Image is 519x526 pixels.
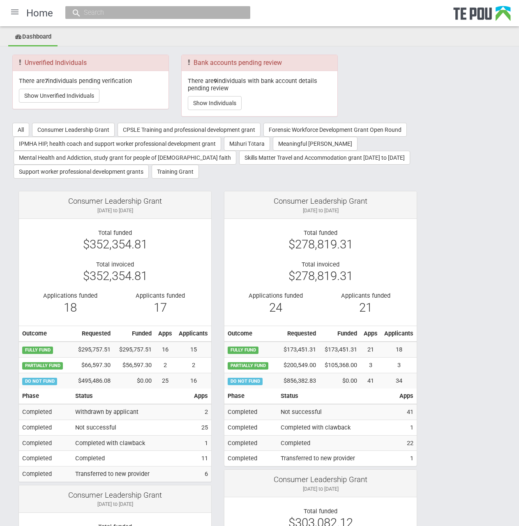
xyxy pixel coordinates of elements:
td: 3 [381,357,417,373]
div: Total funded [231,508,411,515]
th: Apps [191,388,211,404]
div: Consumer Leadership Grant [25,492,205,499]
div: [DATE] to [DATE] [231,207,411,214]
button: CPSLE Training and professional development grant [118,123,261,137]
span: FULLY FUND [22,347,53,354]
th: Requested [277,326,319,341]
th: Apps [155,326,175,341]
div: Total funded [231,229,411,237]
td: Completed with clawback [72,435,191,451]
td: 2 [191,404,211,420]
td: 15 [175,342,211,357]
div: 18 [31,304,109,311]
a: Dashboard [8,28,58,46]
b: 7 [45,77,48,85]
h3: Unverified Individuals [19,59,162,67]
td: $173,451.31 [319,342,360,357]
td: $295,757.51 [114,342,155,357]
td: 16 [155,342,175,357]
input: Search [81,8,226,17]
div: [DATE] to [DATE] [25,501,205,508]
td: 41 [396,404,417,420]
p: There are individuals with bank account details pending review [188,77,331,92]
div: [DATE] to [DATE] [25,207,205,214]
td: 18 [381,342,417,357]
th: Funded [319,326,360,341]
td: Completed [19,466,72,482]
td: $495,486.08 [71,373,114,388]
th: Phase [19,388,72,404]
td: 22 [396,435,417,451]
div: $278,819.31 [231,241,411,248]
th: Status [72,388,191,404]
span: PARTIALLY FUND [228,362,268,370]
td: $0.00 [114,373,155,388]
button: Skills Matter Travel and Accommodation grant [DATE] to [DATE] [239,151,410,165]
td: Transferred to new provider [72,466,191,482]
div: Applicants funded [121,292,199,299]
td: 16 [175,373,211,388]
button: Meaningful [PERSON_NAME] [273,137,358,151]
th: Apps [396,388,417,404]
td: Completed [277,435,396,451]
div: Consumer Leadership Grant [231,476,411,483]
div: Total funded [25,229,205,237]
td: $200,549.00 [277,357,319,373]
th: Applicants [381,326,417,341]
button: Support worker professional development grants [14,165,149,179]
th: Phase [224,388,277,404]
td: Completed [19,451,72,466]
th: Applicants [175,326,211,341]
th: Requested [71,326,114,341]
td: 41 [360,373,381,388]
button: Training Grant [152,165,199,179]
p: There are individuals pending verification [19,77,162,85]
td: 25 [155,373,175,388]
b: 9 [214,77,217,85]
th: Outcome [19,326,71,341]
td: $0.00 [319,373,360,388]
td: $173,451.31 [277,342,319,357]
td: $295,757.51 [71,342,114,357]
td: Completed [19,420,72,435]
td: 21 [360,342,381,357]
td: 25 [191,420,211,435]
td: 2 [155,357,175,373]
td: Not successful [277,404,396,420]
th: Status [277,388,396,404]
button: Show Individuals [188,96,242,110]
button: Māhuri Tōtara [224,137,270,151]
button: Consumer Leadership Grant [32,123,115,137]
button: Show Unverified Individuals [19,89,99,103]
td: Completed [19,435,72,451]
td: 34 [381,373,417,388]
button: Forensic Workforce Development Grant Open Round [263,123,407,137]
td: $56,597.30 [114,357,155,373]
div: $352,354.81 [25,272,205,280]
button: IPMHA HIP, health coach and support worker professional development grant [14,137,221,151]
div: Consumer Leadership Grant [25,198,205,205]
td: 11 [191,451,211,466]
div: 24 [237,304,314,311]
div: Applicants funded [327,292,404,299]
td: 6 [191,466,211,482]
td: Completed [224,404,277,420]
h3: Bank accounts pending review [188,59,331,67]
td: $856,382.83 [277,373,319,388]
td: 1 [396,451,417,466]
td: Completed with clawback [277,420,396,435]
td: 2 [175,357,211,373]
td: 1 [396,420,417,435]
span: FULLY FUND [228,347,258,354]
td: $66,597.30 [71,357,114,373]
div: Consumer Leadership Grant [231,198,411,205]
div: 17 [121,304,199,311]
button: Mental Health and Addiction, study grant for people of [DEMOGRAPHIC_DATA] faith [14,151,236,165]
td: Completed [19,404,72,420]
th: Funded [114,326,155,341]
td: 1 [191,435,211,451]
td: $105,368.00 [319,357,360,373]
div: Total invoiced [25,261,205,268]
td: Completed [72,451,191,466]
div: Total invoiced [231,261,411,268]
